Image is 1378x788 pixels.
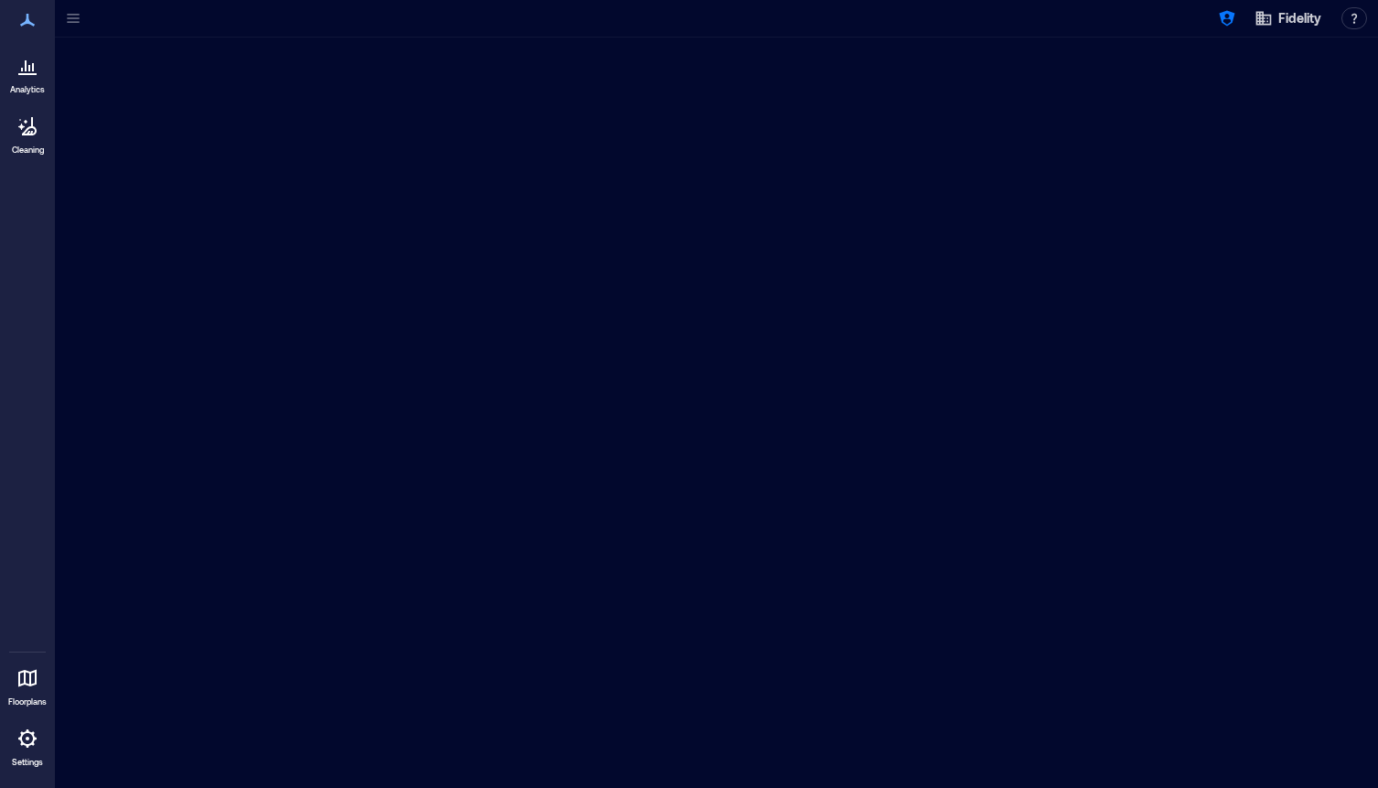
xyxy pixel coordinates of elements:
a: Settings [5,717,49,773]
span: Fidelity [1278,9,1321,27]
button: Fidelity [1249,4,1327,33]
a: Floorplans [3,656,52,713]
p: Settings [12,757,43,768]
p: Floorplans [8,696,47,707]
a: Cleaning [5,104,50,161]
p: Analytics [10,84,45,95]
a: Analytics [5,44,50,101]
p: Cleaning [12,145,44,156]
